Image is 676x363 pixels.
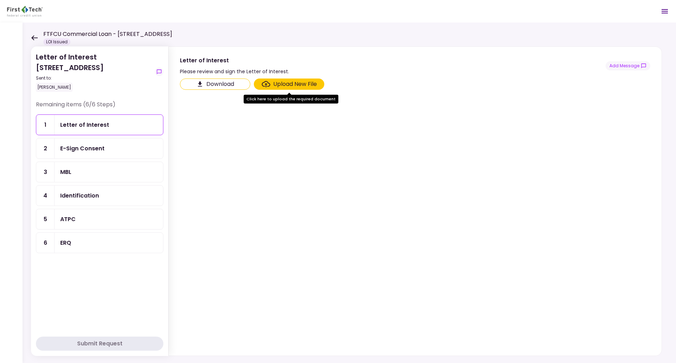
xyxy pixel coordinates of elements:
button: Submit Request [36,337,163,351]
div: 5 [36,209,55,229]
div: Upload New File [273,80,317,88]
div: Please review and sign the Letter of Interest. [180,67,289,76]
div: Letter of Interest [180,56,289,65]
a: 5ATPC [36,209,163,230]
div: 1 [36,115,55,135]
a: 1Letter of Interest [36,114,163,135]
a: 2E-Sign Consent [36,138,163,159]
div: Remaining items (6/6 Steps) [36,100,163,114]
div: 6 [36,233,55,253]
div: Letter of InterestPlease review and sign the Letter of Interest.show-messagesClick here to downlo... [168,46,662,356]
a: 6ERQ [36,232,163,253]
div: ERQ [60,238,71,247]
button: Click here to download the document [180,79,250,90]
button: show-messages [155,68,163,76]
button: show-messages [606,61,650,70]
div: Sent to: [36,75,152,81]
a: 4Identification [36,185,163,206]
div: 3 [36,162,55,182]
div: [PERSON_NAME] [36,83,73,92]
button: Open menu [656,3,673,20]
div: MBL [60,168,71,176]
div: Click here to upload the required document [244,95,338,104]
span: Click here to upload the required document [254,79,324,90]
div: LOI Issued [43,38,70,45]
a: 3MBL [36,162,163,182]
div: E-Sign Consent [60,144,105,153]
div: 4 [36,186,55,206]
div: Identification [60,191,99,200]
div: Letter of Interest [60,120,109,129]
div: 2 [36,138,55,158]
div: Submit Request [77,339,123,348]
img: Partner icon [7,6,43,17]
div: ATPC [60,215,76,224]
h1: FTFCU Commercial Loan - [STREET_ADDRESS] [43,30,172,38]
div: Letter of Interest [STREET_ADDRESS] [36,52,152,92]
